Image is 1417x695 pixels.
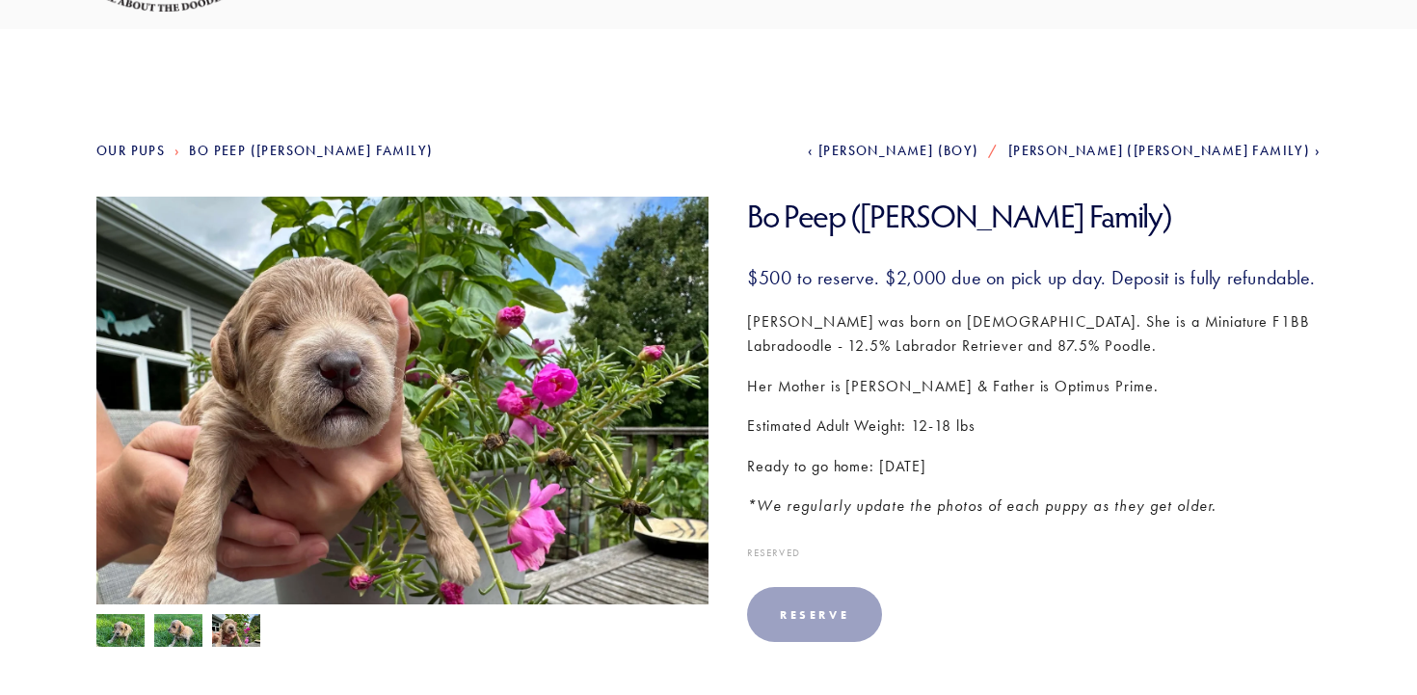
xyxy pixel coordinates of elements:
[1008,143,1321,159] a: [PERSON_NAME] ([PERSON_NAME] Family)
[808,143,978,159] a: [PERSON_NAME] (Boy)
[747,587,882,642] div: Reserve
[780,607,849,622] div: Reserve
[189,143,433,159] a: Bo Peep ([PERSON_NAME] Family)
[154,614,202,651] img: Bo Peep 3.jpg
[96,143,165,159] a: Our Pups
[96,197,708,655] img: Bo Peep 1.jpg
[1008,143,1310,159] span: [PERSON_NAME] ([PERSON_NAME] Family)
[212,614,260,651] img: Bo Peep 1.jpg
[747,454,1321,479] p: Ready to go home: [DATE]
[747,414,1321,439] p: Estimated Adult Weight: 12-18 lbs
[747,309,1321,359] p: [PERSON_NAME] was born on [DEMOGRAPHIC_DATA]. She is a Miniature F1BB Labradoodle - 12.5% Labrado...
[747,548,1321,558] div: Reserved
[747,265,1321,290] h3: $500 to reserve. $2,000 due on pick up day. Deposit is fully refundable.
[96,614,145,651] img: Bo Peep 2.jpg
[747,197,1321,236] h1: Bo Peep ([PERSON_NAME] Family)
[818,143,979,159] span: [PERSON_NAME] (Boy)
[747,496,1216,515] em: *We regularly update the photos of each puppy as they get older.
[747,374,1321,399] p: Her Mother is [PERSON_NAME] & Father is Optimus Prime.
